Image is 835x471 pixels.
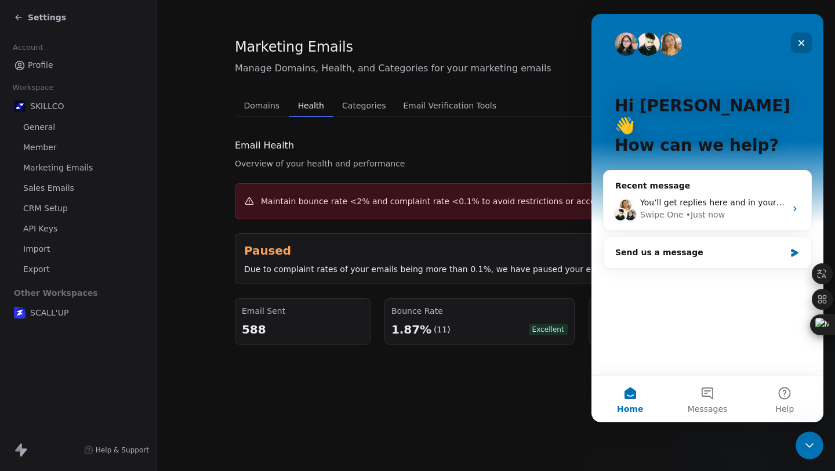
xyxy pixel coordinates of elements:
[14,307,26,318] img: logo%20scall%20up%202%20(3).png
[26,391,52,399] span: Home
[235,139,294,153] span: Email Health
[235,158,405,169] span: Overview of your health and performance
[23,121,55,133] span: General
[23,223,57,235] span: API Keys
[796,432,823,459] iframe: Intercom live chat
[9,219,147,238] a: API Keys
[9,179,147,198] a: Sales Emails
[30,100,64,112] span: SKILLCO
[9,158,147,177] a: Marketing Emails
[49,184,560,193] span: You’ll get replies here and in your email: ✉️ [PERSON_NAME][EMAIL_ADDRESS][DOMAIN_NAME] Our usual...
[184,391,202,399] span: Help
[9,118,147,137] a: General
[235,61,757,75] span: Manage Domains, Health, and Categories for your marketing emails
[9,56,147,75] a: Profile
[23,162,93,174] span: Marketing Emails
[14,100,26,112] img: Skillco%20logo%20icon%20(2).png
[235,38,353,56] span: Marketing Emails
[96,445,149,455] span: Help & Support
[244,242,747,259] div: Paused
[23,182,74,194] span: Sales Emails
[239,97,285,114] span: Domains
[391,305,568,317] div: Bounce Rate
[529,324,568,335] span: Excellent
[49,195,92,207] div: Swipe One
[9,138,147,157] a: Member
[95,195,133,207] div: • Just now
[14,12,66,23] a: Settings
[155,362,232,408] button: Help
[9,260,147,279] a: Export
[591,14,823,422] iframe: Intercom live chat
[242,321,364,338] div: 588
[28,59,53,71] span: Profile
[9,284,103,302] span: Other Workspaces
[84,445,149,455] a: Help & Support
[261,195,657,207] p: Maintain bounce rate <2% and complaint rate <0.1% to avoid restrictions or account suspension
[8,39,48,56] span: Account
[337,97,390,114] span: Categories
[242,305,364,317] div: Email Sent
[9,240,147,259] a: Import
[9,199,147,218] a: CRM Setup
[293,97,329,114] span: Health
[28,12,66,23] span: Settings
[12,223,220,255] div: Send us a message
[77,362,154,408] button: Messages
[23,243,50,255] span: Import
[391,321,431,338] div: 1.87%
[23,142,57,154] span: Member
[23,202,68,215] span: CRM Setup
[96,391,136,399] span: Messages
[23,263,50,276] span: Export
[199,19,220,39] div: Close
[244,263,747,275] div: Due to complaint rates of your emails being more than 0.1%, we have paused your email service!
[30,307,68,318] span: SCALL'UP
[398,97,501,114] span: Email Verification Tools
[434,324,451,335] div: (11)
[8,79,59,96] span: Workspace
[24,233,194,245] div: Send us a message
